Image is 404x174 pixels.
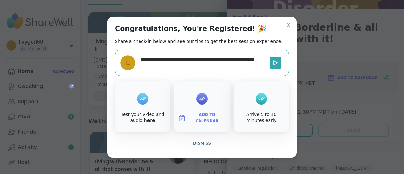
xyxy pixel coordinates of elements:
a: here [144,118,155,123]
span: Add to Calendar [188,112,226,124]
h1: Congratulations, You're Registered! 🎉 [115,24,266,33]
button: Add to Calendar [175,111,229,125]
span: Dismiss [193,141,211,146]
iframe: Spotlight [69,84,74,89]
button: Dismiss [115,137,289,150]
span: l [126,57,130,68]
div: Test your video and audio [116,111,169,124]
img: ShareWell Logomark [178,114,186,122]
div: Arrive 5 to 10 minutes early [235,111,288,124]
h2: Share a check-in below and see our tips to get the best session experience. [115,38,282,45]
